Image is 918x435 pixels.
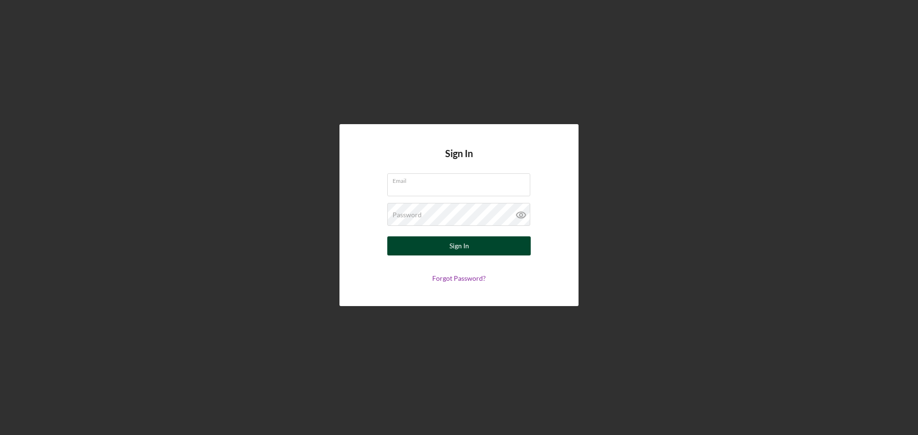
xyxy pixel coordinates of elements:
[387,236,531,255] button: Sign In
[393,174,530,184] label: Email
[449,236,469,255] div: Sign In
[432,274,486,282] a: Forgot Password?
[393,211,422,219] label: Password
[445,148,473,173] h4: Sign In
